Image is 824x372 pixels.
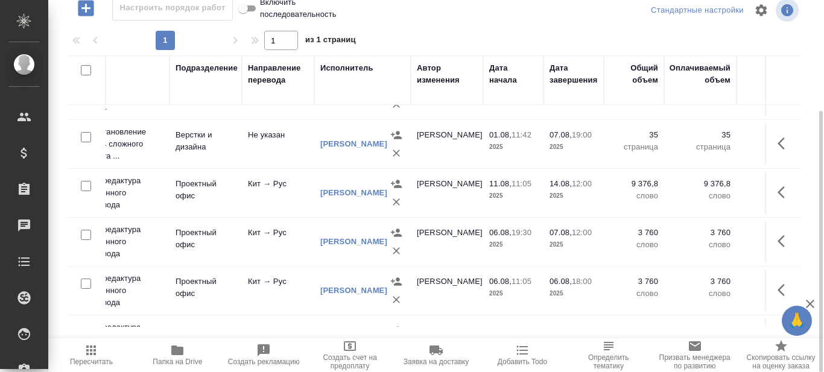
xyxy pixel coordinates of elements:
[411,221,483,263] td: [PERSON_NAME]
[743,129,791,141] p: 90
[743,288,791,300] p: RUB
[135,338,221,372] button: Папка на Drive
[85,126,163,162] p: Восстановление очень сложного макета ...
[242,318,314,361] td: Кит → Рус
[512,130,531,139] p: 11:42
[787,308,807,333] span: 🙏
[770,276,799,304] button: Здесь прячутся важные кнопки
[512,326,531,335] p: 11:05
[610,141,658,153] p: страница
[743,227,791,239] p: 0,8
[305,33,356,50] span: из 1 страниц
[550,130,572,139] p: 07.08,
[85,321,163,358] p: Постредактура машинного перевода
[670,239,731,251] p: слово
[387,273,405,291] button: Назначить
[320,139,387,148] a: [PERSON_NAME]
[387,175,405,193] button: Назначить
[489,228,512,237] p: 06.08,
[411,318,483,361] td: [PERSON_NAME]
[610,227,658,239] p: 3 760
[320,188,387,197] a: [PERSON_NAME]
[242,270,314,312] td: Кит → Рус
[550,141,598,153] p: 2025
[387,193,405,211] button: Удалить
[489,190,537,202] p: 2025
[411,172,483,214] td: [PERSON_NAME]
[670,276,731,288] p: 3 760
[572,353,644,370] span: Определить тематику
[782,306,812,336] button: 🙏
[48,338,135,372] button: Пересчитать
[572,130,592,139] p: 19:00
[550,190,598,202] p: 2025
[489,62,537,86] div: Дата начала
[489,179,512,188] p: 11.08,
[770,129,799,158] button: Здесь прячутся важные кнопки
[651,338,738,372] button: Призвать менеджера по развитию
[670,178,731,190] p: 9 376,8
[610,129,658,141] p: 35
[489,141,537,153] p: 2025
[221,338,307,372] button: Создать рекламацию
[550,239,598,251] p: 2025
[387,126,405,144] button: Назначить
[387,321,405,339] button: Назначить
[738,338,824,372] button: Скопировать ссылку на оценку заказа
[176,62,238,74] div: Подразделение
[387,224,405,242] button: Назначить
[550,288,598,300] p: 2025
[670,129,731,141] p: 35
[610,62,658,86] div: Общий объем
[320,62,373,74] div: Исполнитель
[610,178,658,190] p: 9 376,8
[320,286,387,295] a: [PERSON_NAME]
[770,178,799,207] button: Здесь прячутся важные кнопки
[242,221,314,263] td: Кит → Рус
[745,353,817,370] span: Скопировать ссылку на оценку заказа
[670,141,731,153] p: страница
[489,277,512,286] p: 06.08,
[85,273,163,309] p: Постредактура машинного перевода
[610,239,658,251] p: слово
[387,242,405,260] button: Удалить
[479,338,565,372] button: Добавить Todo
[572,277,592,286] p: 18:00
[489,130,512,139] p: 01.08,
[170,172,242,214] td: Проектный офис
[550,228,572,237] p: 07.08,
[610,324,658,336] p: 5 640
[572,179,592,188] p: 12:00
[170,318,242,361] td: Проектный офис
[85,175,163,211] p: Постредактура машинного перевода
[320,237,387,246] a: [PERSON_NAME]
[411,123,483,165] td: [PERSON_NAME]
[610,190,658,202] p: слово
[307,338,393,372] button: Создать счет на предоплату
[417,62,477,86] div: Автор изменения
[489,239,537,251] p: 2025
[572,228,592,237] p: 12:00
[242,123,314,165] td: Не указан
[404,358,469,366] span: Заявка на доставку
[670,62,731,86] div: Оплачиваемый объем
[550,62,598,86] div: Дата завершения
[153,358,202,366] span: Папка на Drive
[393,338,480,372] button: Заявка на доставку
[610,276,658,288] p: 3 760
[572,326,592,335] p: 18:00
[242,172,314,214] td: Кит → Рус
[743,190,791,202] p: RUB
[170,270,242,312] td: Проектный офис
[512,228,531,237] p: 19:30
[670,190,731,202] p: слово
[550,326,572,335] p: 06.08,
[489,326,512,335] p: 06.08,
[610,288,658,300] p: слово
[228,358,300,366] span: Создать рекламацию
[411,270,483,312] td: [PERSON_NAME]
[170,221,242,263] td: Проектный офис
[743,178,791,190] p: 0,72
[387,291,405,309] button: Удалить
[648,1,747,20] div: split button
